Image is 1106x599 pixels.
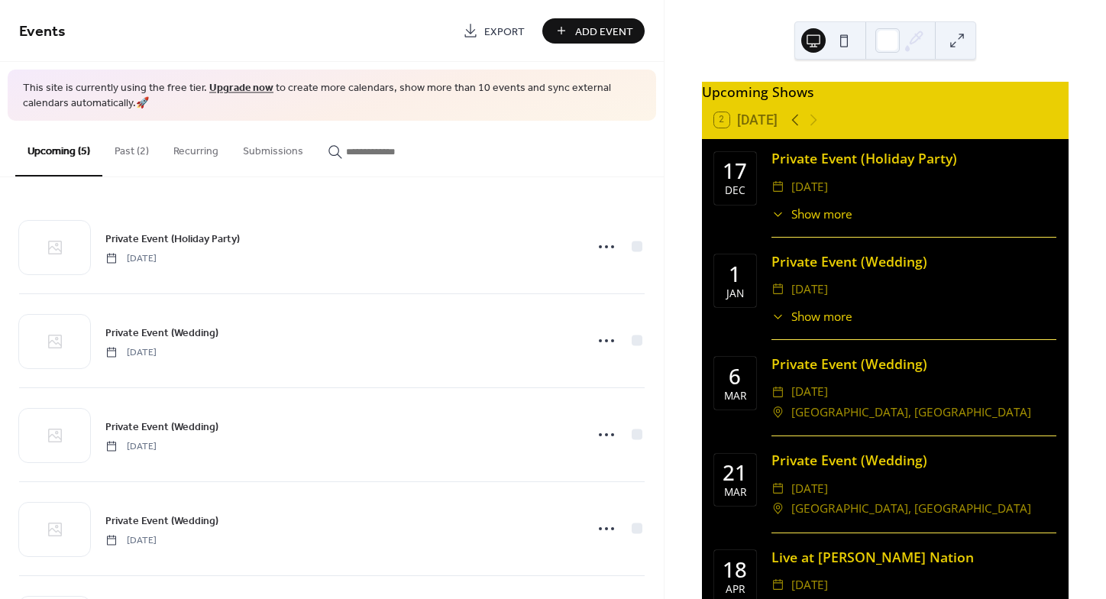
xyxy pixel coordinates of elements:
div: ​ [771,575,785,595]
div: 1 [729,264,741,285]
button: ​Show more [771,308,852,325]
div: 18 [723,559,747,581]
div: ​ [771,499,785,519]
div: Private Event (Wedding) [771,251,1056,271]
span: [DATE] [105,533,157,547]
div: Upcoming Shows [702,82,1069,102]
a: Upgrade now [209,78,273,99]
span: [DATE] [105,345,157,359]
button: Add Event [542,18,645,44]
div: Private Event (Holiday Party) [771,148,1056,168]
span: [DATE] [791,575,828,595]
span: Show more [791,206,852,223]
div: ​ [771,206,785,223]
div: ​ [771,280,785,299]
span: [GEOGRAPHIC_DATA], [GEOGRAPHIC_DATA] [791,499,1031,519]
button: Upcoming (5) [15,121,102,176]
button: Submissions [231,121,315,175]
span: Export [484,24,525,40]
div: Private Event (Wedding) [771,354,1056,374]
div: Apr [726,584,745,594]
div: Mar [724,487,746,497]
div: ​ [771,382,785,402]
button: Past (2) [102,121,161,175]
span: This site is currently using the free tier. to create more calendars, show more than 10 events an... [23,81,641,111]
span: Private Event (Wedding) [105,325,218,341]
span: Events [19,17,66,47]
div: Live at [PERSON_NAME] Nation [771,547,1056,567]
div: Private Event (Wedding) [771,450,1056,470]
div: 21 [723,462,747,484]
div: ​ [771,308,785,325]
span: Private Event (Wedding) [105,419,218,435]
a: Private Event (Wedding) [105,418,218,435]
span: Private Event (Holiday Party) [105,231,240,247]
span: [DATE] [791,382,828,402]
span: [DATE] [791,479,828,499]
div: Mar [724,390,746,401]
div: ​ [771,479,785,499]
div: 17 [723,160,747,182]
div: ​ [771,403,785,423]
span: [DATE] [791,280,828,299]
div: ​ [771,177,785,197]
button: Recurring [161,121,231,175]
span: [DATE] [105,439,157,453]
span: [DATE] [791,177,828,197]
a: Export [451,18,536,44]
span: Show more [791,308,852,325]
div: Jan [726,288,744,299]
button: ​Show more [771,206,852,223]
a: Private Event (Wedding) [105,512,218,529]
div: 6 [729,366,741,387]
a: Private Event (Holiday Party) [105,230,240,248]
div: Dec [725,185,745,196]
span: [GEOGRAPHIC_DATA], [GEOGRAPHIC_DATA] [791,403,1031,423]
span: [DATE] [105,251,157,265]
a: Private Event (Wedding) [105,324,218,342]
span: Add Event [575,24,633,40]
